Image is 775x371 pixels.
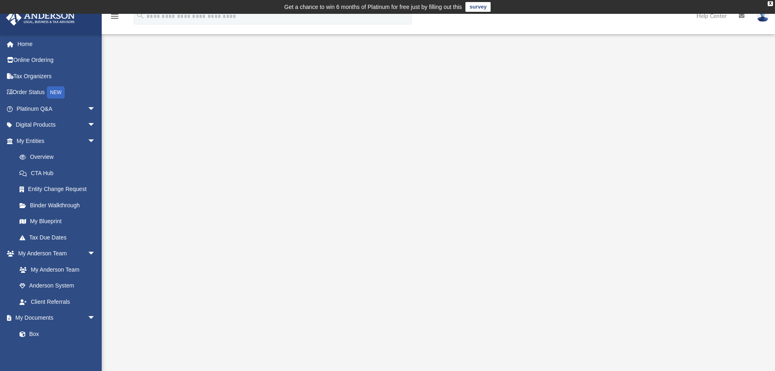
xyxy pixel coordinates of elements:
a: Online Ordering [6,52,108,68]
a: Box [11,326,100,342]
a: Tax Organizers [6,68,108,84]
a: CTA Hub [11,165,108,181]
a: Client Referrals [11,294,104,310]
a: My Blueprint [11,213,104,230]
a: Meeting Minutes [11,342,104,358]
div: NEW [47,86,65,99]
a: Anderson System [11,278,104,294]
span: arrow_drop_down [87,246,104,262]
a: My Anderson Teamarrow_drop_down [6,246,104,262]
a: Order StatusNEW [6,84,108,101]
a: Overview [11,149,108,165]
a: Home [6,36,108,52]
a: Entity Change Request [11,181,108,198]
i: search [136,11,145,20]
span: arrow_drop_down [87,310,104,327]
span: arrow_drop_down [87,101,104,117]
img: Anderson Advisors Platinum Portal [4,10,77,26]
span: arrow_drop_down [87,133,104,149]
a: survey [465,2,491,12]
i: menu [110,11,120,21]
a: My Documentsarrow_drop_down [6,310,104,326]
a: My Anderson Team [11,261,100,278]
img: User Pic [757,10,769,22]
a: Digital Productsarrow_drop_down [6,117,108,133]
a: Platinum Q&Aarrow_drop_down [6,101,108,117]
a: My Entitiesarrow_drop_down [6,133,108,149]
div: close [768,1,773,6]
div: Get a chance to win 6 months of Platinum for free just by filling out this [284,2,462,12]
a: menu [110,15,120,21]
span: arrow_drop_down [87,117,104,134]
a: Tax Due Dates [11,229,108,246]
a: Binder Walkthrough [11,197,108,213]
